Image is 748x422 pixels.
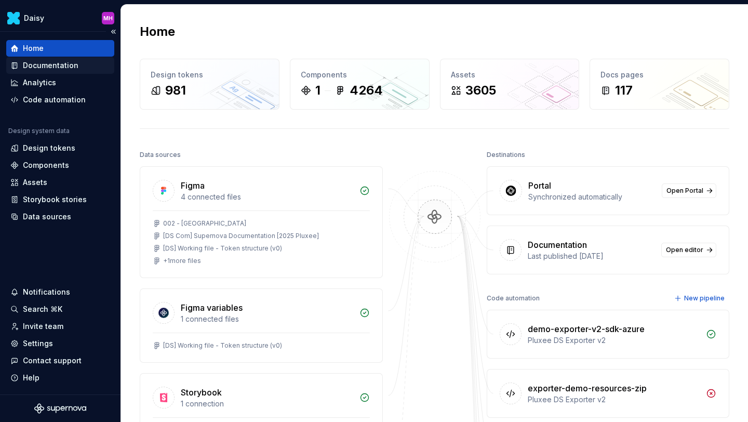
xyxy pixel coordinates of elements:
[23,60,78,71] div: Documentation
[6,335,114,352] a: Settings
[662,183,716,198] a: Open Portal
[350,82,383,99] div: 4264
[140,288,383,363] a: Figma variables1 connected files[DS] Working file - Token structure (v0)
[600,70,718,80] div: Docs pages
[6,140,114,156] a: Design tokens
[181,314,353,324] div: 1 connected files
[451,70,569,80] div: Assets
[528,179,551,192] div: Portal
[528,251,656,261] div: Last published [DATE]
[7,12,20,24] img: 8442b5b3-d95e-456d-8131-d61e917d6403.png
[615,82,633,99] div: 117
[106,24,121,39] button: Collapse sidebar
[23,373,39,383] div: Help
[6,208,114,225] a: Data sources
[528,335,700,346] div: Pluxee DS Exporter v2
[23,338,53,349] div: Settings
[6,318,114,335] a: Invite team
[23,194,87,205] div: Storybook stories
[6,40,114,57] a: Home
[6,174,114,191] a: Assets
[6,370,114,386] button: Help
[163,232,319,240] div: [DS Com] Supernova Documentation [2025 Pluxee]
[181,179,205,192] div: Figma
[140,59,279,110] a: Design tokens981
[6,191,114,208] a: Storybook stories
[140,166,383,278] a: Figma4 connected files002 - [GEOGRAPHIC_DATA][DS Com] Supernova Documentation [2025 Pluxee][DS] W...
[528,382,647,394] div: exporter-demo-resources-zip
[8,127,70,135] div: Design system data
[163,219,246,228] div: 002 - [GEOGRAPHIC_DATA]
[6,352,114,369] button: Contact support
[24,13,44,23] div: Daisy
[23,43,44,54] div: Home
[671,291,729,306] button: New pipeline
[34,403,86,414] svg: Supernova Logo
[23,212,71,222] div: Data sources
[23,143,75,153] div: Design tokens
[315,82,320,99] div: 1
[23,321,63,332] div: Invite team
[163,341,282,350] div: [DS] Working file - Token structure (v0)
[684,294,725,302] span: New pipeline
[487,148,525,162] div: Destinations
[666,246,703,254] span: Open editor
[661,243,716,257] a: Open editor
[23,77,56,88] div: Analytics
[6,284,114,300] button: Notifications
[23,160,69,170] div: Components
[23,95,86,105] div: Code automation
[6,91,114,108] a: Code automation
[6,74,114,91] a: Analytics
[487,291,540,306] div: Code automation
[6,157,114,174] a: Components
[181,399,353,409] div: 1 connection
[140,148,181,162] div: Data sources
[181,301,243,314] div: Figma variables
[151,70,269,80] div: Design tokens
[301,70,419,80] div: Components
[440,59,580,110] a: Assets3605
[23,304,62,314] div: Search ⌘K
[181,192,353,202] div: 4 connected files
[590,59,729,110] a: Docs pages117
[528,192,656,202] div: Synchronized automatically
[528,323,645,335] div: demo-exporter-v2-sdk-azure
[528,239,587,251] div: Documentation
[23,287,70,297] div: Notifications
[163,244,282,253] div: [DS] Working file - Token structure (v0)
[290,59,430,110] a: Components14264
[465,82,496,99] div: 3605
[163,257,201,265] div: + 1 more files
[181,386,222,399] div: Storybook
[528,394,700,405] div: Pluxee DS Exporter v2
[6,57,114,74] a: Documentation
[165,82,186,99] div: 981
[140,23,175,40] h2: Home
[103,14,113,22] div: MH
[6,301,114,318] button: Search ⌘K
[666,187,703,195] span: Open Portal
[2,7,118,29] button: DaisyMH
[23,177,47,188] div: Assets
[23,355,82,366] div: Contact support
